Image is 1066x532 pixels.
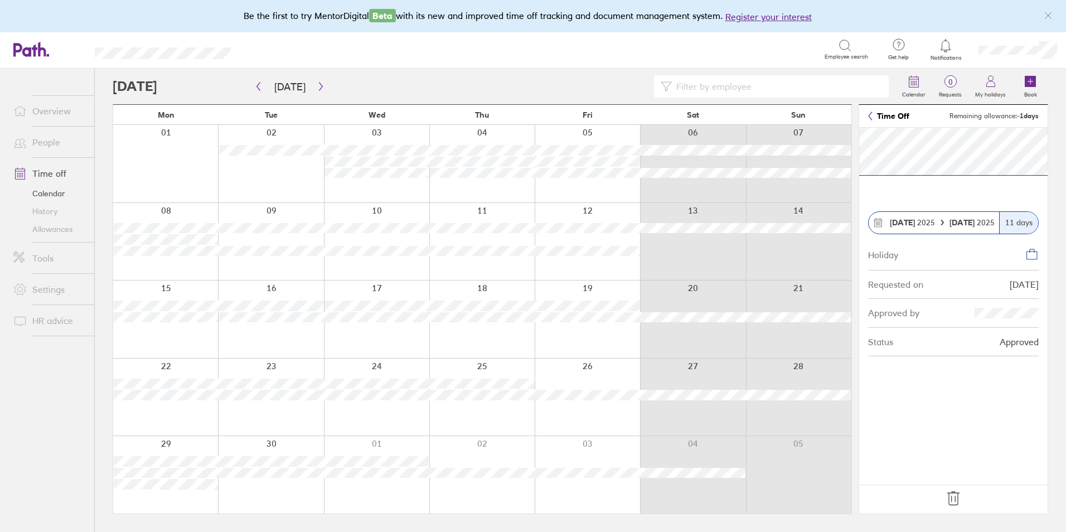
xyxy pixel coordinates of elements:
[4,100,94,122] a: Overview
[928,55,964,61] span: Notifications
[928,38,964,61] a: Notifications
[4,162,94,185] a: Time off
[999,212,1038,234] div: 11 days
[1017,88,1044,98] label: Book
[932,88,968,98] label: Requests
[4,220,94,238] a: Allowances
[687,110,699,119] span: Sat
[880,54,917,61] span: Get help
[932,69,968,104] a: 0Requests
[369,9,396,22] span: Beta
[868,112,909,120] a: Time Off
[1017,112,1039,120] strong: -1 days
[890,217,915,228] strong: [DATE]
[895,69,932,104] a: Calendar
[1000,337,1039,347] div: Approved
[265,110,278,119] span: Tue
[369,110,385,119] span: Wed
[949,218,995,227] span: 2025
[265,78,314,96] button: [DATE]
[932,78,968,86] span: 0
[949,217,977,228] strong: [DATE]
[4,247,94,269] a: Tools
[825,54,868,60] span: Employee search
[725,10,812,23] button: Register your interest
[4,202,94,220] a: History
[791,110,806,119] span: Sun
[1010,279,1039,289] div: [DATE]
[868,308,919,318] div: Approved by
[1012,69,1048,104] a: Book
[895,88,932,98] label: Calendar
[968,69,1012,104] a: My holidays
[475,110,489,119] span: Thu
[968,88,1012,98] label: My holidays
[868,248,898,260] div: Holiday
[4,309,94,332] a: HR advice
[4,131,94,153] a: People
[261,44,289,54] div: Search
[868,279,923,289] div: Requested on
[868,337,893,347] div: Status
[583,110,593,119] span: Fri
[949,112,1039,120] span: Remaining allowance:
[158,110,175,119] span: Mon
[4,185,94,202] a: Calendar
[244,9,823,23] div: Be the first to try MentorDigital with its new and improved time off tracking and document manage...
[672,76,882,97] input: Filter by employee
[890,218,935,227] span: 2025
[4,278,94,301] a: Settings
